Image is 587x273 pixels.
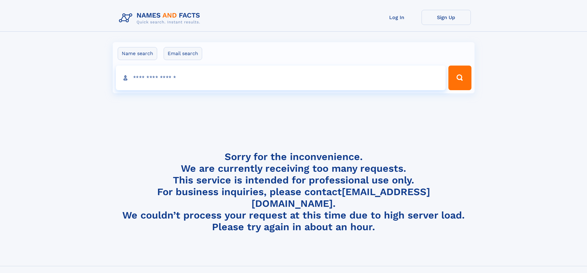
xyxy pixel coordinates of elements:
[251,186,430,209] a: [EMAIL_ADDRESS][DOMAIN_NAME]
[116,66,446,90] input: search input
[448,66,471,90] button: Search Button
[118,47,157,60] label: Name search
[116,10,205,26] img: Logo Names and Facts
[164,47,202,60] label: Email search
[116,151,471,233] h4: Sorry for the inconvenience. We are currently receiving too many requests. This service is intend...
[422,10,471,25] a: Sign Up
[372,10,422,25] a: Log In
